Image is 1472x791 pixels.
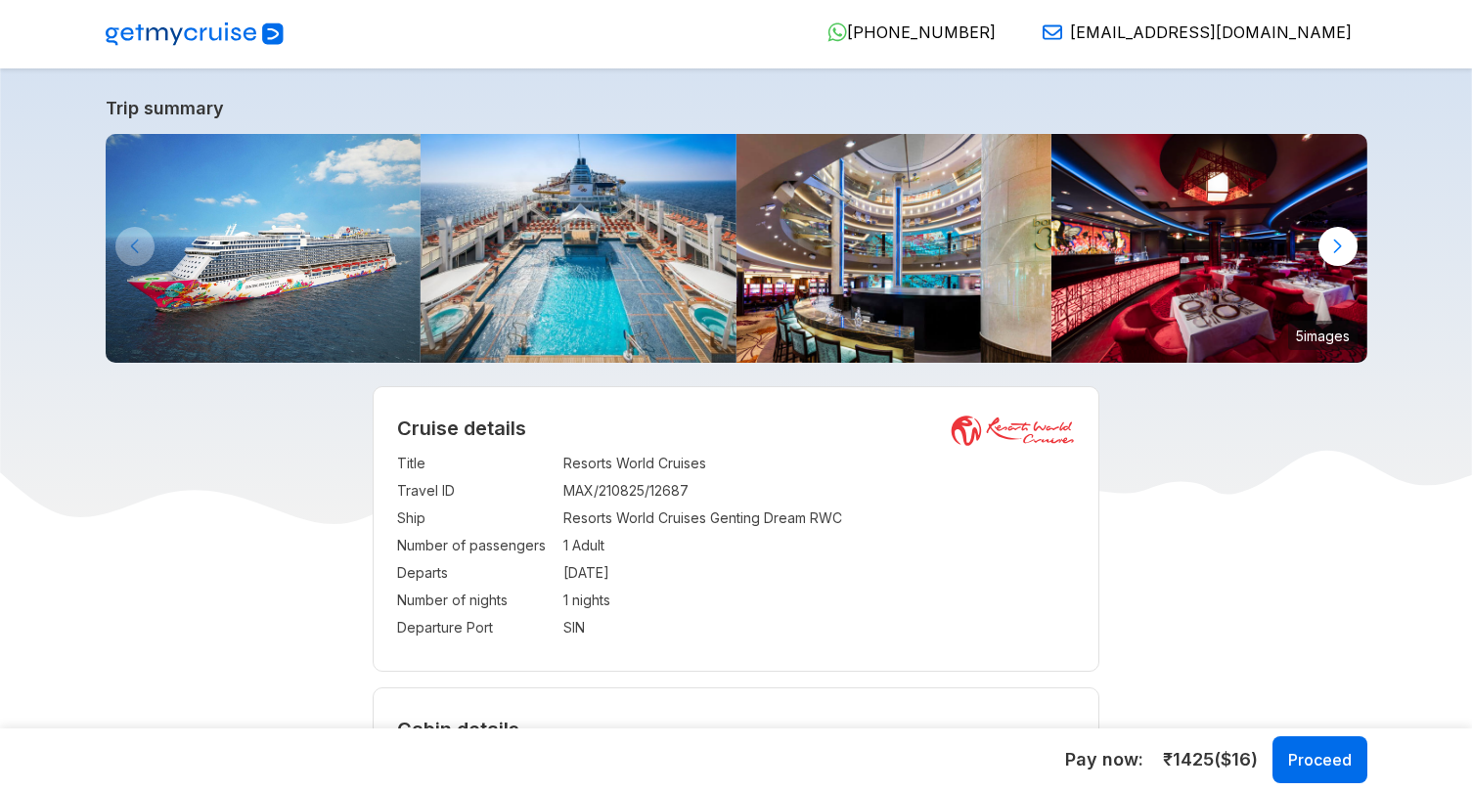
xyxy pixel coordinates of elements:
a: [EMAIL_ADDRESS][DOMAIN_NAME] [1027,22,1352,42]
td: : [554,450,563,477]
td: 1 nights [563,587,1075,614]
img: 4.jpg [736,134,1052,363]
td: : [554,532,563,559]
td: : [554,614,563,641]
td: 1 Adult [563,532,1075,559]
td: Resorts World Cruises [563,450,1075,477]
img: WhatsApp [827,22,847,42]
td: Travel ID [397,477,554,505]
td: : [554,505,563,532]
h4: Cabin details [397,718,1075,741]
span: ₹ 1425 ($ 16 ) [1163,747,1258,772]
td: Number of passengers [397,532,554,559]
td: SIN [563,614,1075,641]
a: [PHONE_NUMBER] [812,22,996,42]
h2: Cruise details [397,417,1075,440]
img: GentingDreambyResortsWorldCruises-KlookIndia.jpg [106,134,422,363]
td: Resorts World Cruises Genting Dream RWC [563,505,1075,532]
button: Proceed [1272,736,1367,783]
h5: Pay now: [1065,748,1143,771]
td: : [554,477,563,505]
td: Departs [397,559,554,587]
td: Departure Port [397,614,554,641]
td: : [554,559,563,587]
img: Email [1043,22,1062,42]
td: [DATE] [563,559,1075,587]
td: Ship [397,505,554,532]
td: Number of nights [397,587,554,614]
small: 5 images [1288,321,1358,350]
td: : [554,587,563,614]
span: [PHONE_NUMBER] [847,22,996,42]
img: 16.jpg [1051,134,1367,363]
a: Trip summary [106,98,1367,118]
td: MAX/210825/12687 [563,477,1075,505]
span: [EMAIL_ADDRESS][DOMAIN_NAME] [1070,22,1352,42]
td: Title [397,450,554,477]
img: Main-Pool-800x533.jpg [421,134,736,363]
